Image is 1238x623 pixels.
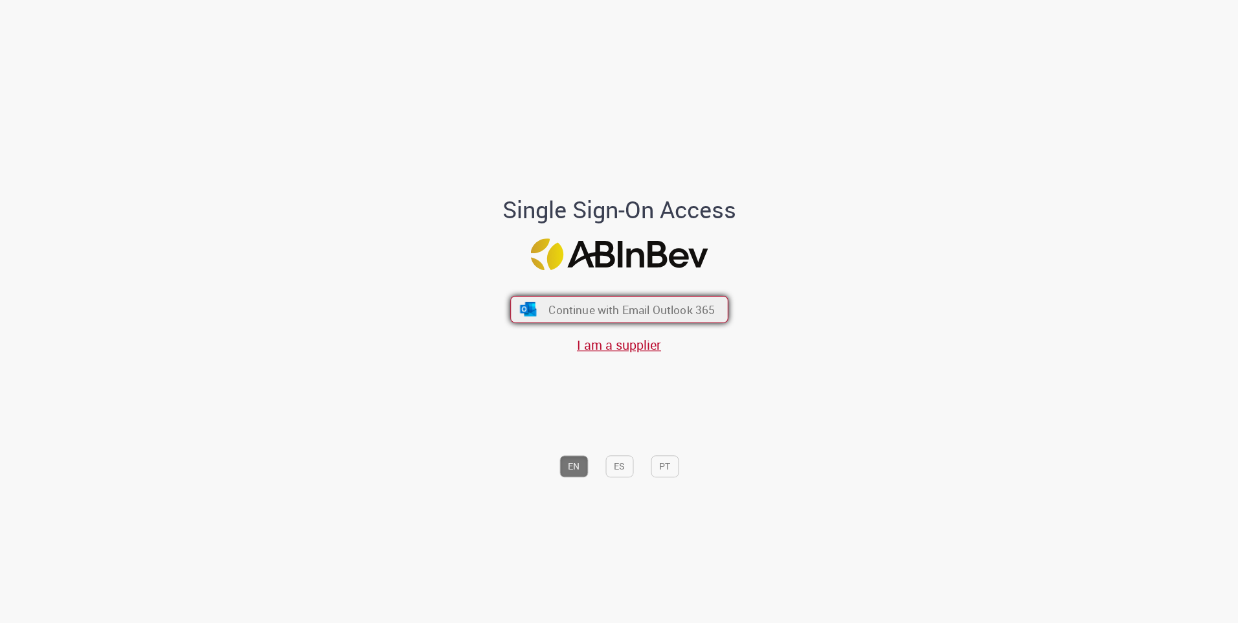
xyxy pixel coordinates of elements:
[530,238,708,270] img: Logo ABInBev
[605,455,633,477] button: ES
[559,455,588,477] button: EN
[510,296,728,323] button: ícone Azure/Microsoft 360 Continue with Email Outlook 365
[577,337,661,354] a: I am a supplier
[651,455,679,477] button: PT
[440,198,799,223] h1: Single Sign-On Access
[548,302,715,317] span: Continue with Email Outlook 365
[519,302,537,317] img: ícone Azure/Microsoft 360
